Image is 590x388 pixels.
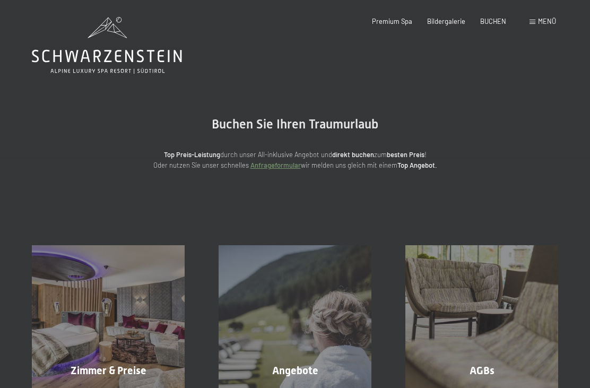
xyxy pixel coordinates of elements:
[387,150,424,159] strong: besten Preis
[250,161,301,169] a: Anfrageformular
[372,17,412,25] a: Premium Spa
[470,364,494,377] span: AGBs
[480,17,506,25] a: BUCHEN
[538,17,556,25] span: Menü
[332,150,374,159] strong: direkt buchen
[212,117,378,132] span: Buchen Sie Ihren Traumurlaub
[397,161,437,169] strong: Top Angebot.
[71,364,146,377] span: Zimmer & Preise
[83,149,507,171] p: durch unser All-inklusive Angebot und zum ! Oder nutzen Sie unser schnelles wir melden uns gleich...
[427,17,465,25] a: Bildergalerie
[164,150,220,159] strong: Top Preis-Leistung
[272,364,318,377] span: Angebote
